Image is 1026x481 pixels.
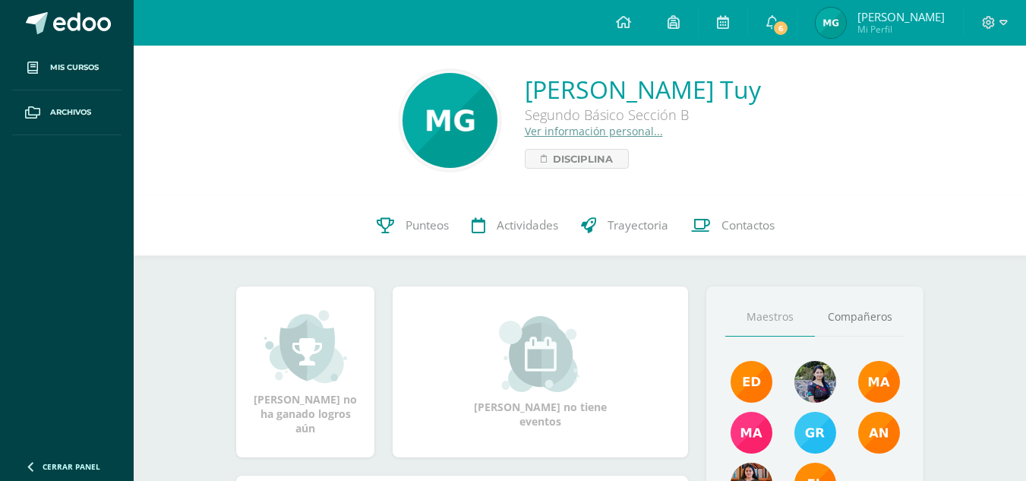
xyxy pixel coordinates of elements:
a: Actividades [460,195,570,256]
div: Segundo Básico Sección B [525,106,761,124]
img: 560278503d4ca08c21e9c7cd40ba0529.png [858,361,900,403]
img: f40e456500941b1b33f0807dd74ea5cf.png [731,361,772,403]
a: Archivos [12,90,122,135]
div: [PERSON_NAME] no tiene eventos [465,316,617,429]
div: [PERSON_NAME] no ha ganado logros aún [251,309,359,435]
img: achievement_small.png [264,309,347,384]
img: 6fc51a2d260171b6744582953d2b680f.png [403,73,497,168]
span: Disciplina [553,150,613,168]
span: Punteos [406,217,449,233]
span: Archivos [50,106,91,119]
a: Mis cursos [12,46,122,90]
a: Contactos [680,195,786,256]
a: Trayectoria [570,195,680,256]
a: Ver información personal... [525,124,663,138]
a: Maestros [725,298,815,337]
a: [PERSON_NAME] Tuy [525,73,761,106]
span: 6 [772,20,789,36]
span: Contactos [721,217,775,233]
img: a348d660b2b29c2c864a8732de45c20a.png [858,412,900,454]
span: Actividades [497,217,558,233]
a: Disciplina [525,149,629,169]
img: 9b17679b4520195df407efdfd7b84603.png [794,361,836,403]
span: Cerrar panel [43,461,100,472]
img: b7ce7144501556953be3fc0a459761b8.png [794,412,836,454]
a: Compañeros [815,298,904,337]
img: event_small.png [499,316,582,392]
span: [PERSON_NAME] [857,9,945,24]
img: 0fe9e4ba0e2b0859ffbff4b6c52aee8b.png [816,8,846,38]
span: Mi Perfil [857,23,945,36]
span: Trayectoria [608,217,668,233]
a: Punteos [365,195,460,256]
span: Mis cursos [50,62,99,74]
img: 7766054b1332a6085c7723d22614d631.png [731,412,772,454]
